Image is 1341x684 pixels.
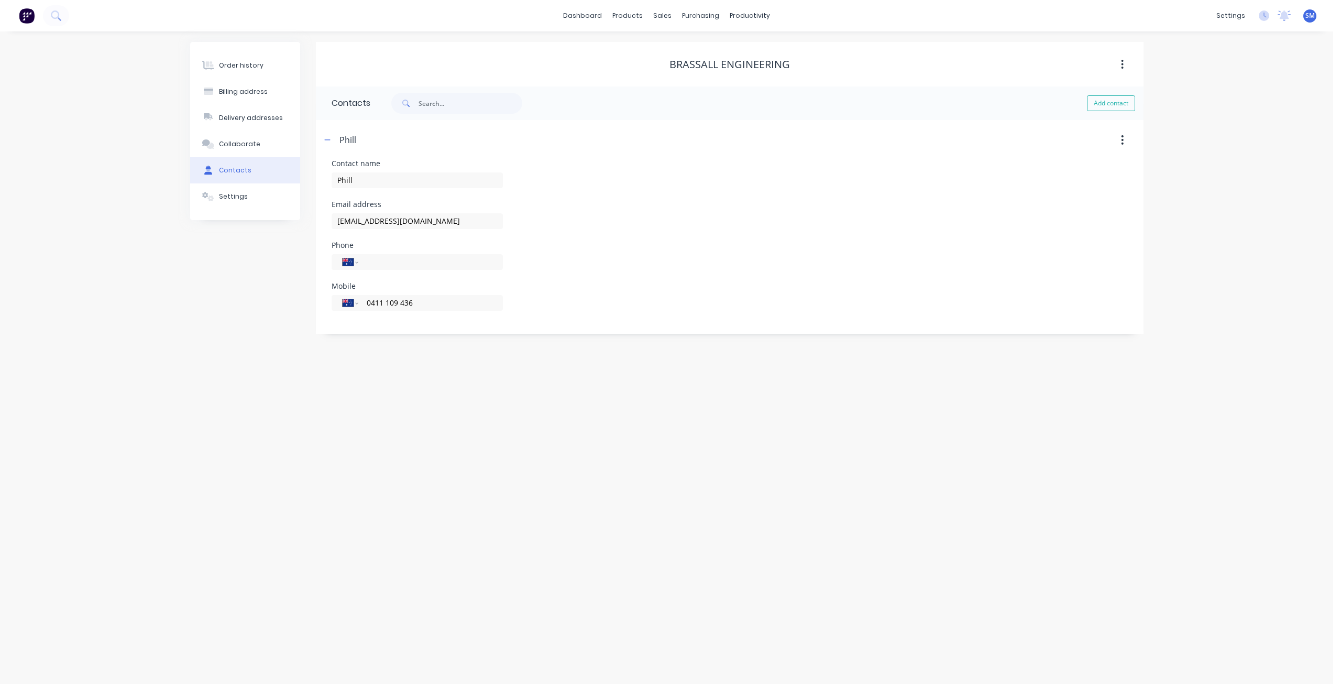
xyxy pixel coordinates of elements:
div: products [607,8,648,24]
div: Settings [219,192,248,201]
div: Billing address [219,87,268,96]
div: Mobile [332,283,503,290]
div: Order history [219,61,263,70]
div: Email address [332,201,503,208]
button: Add contact [1087,95,1135,111]
div: settings [1211,8,1250,24]
button: Contacts [190,157,300,183]
img: Factory [19,8,35,24]
div: purchasing [677,8,724,24]
div: Collaborate [219,139,260,149]
div: Phone [332,242,503,249]
button: Settings [190,183,300,210]
div: Delivery addresses [219,113,283,123]
input: Search... [419,93,522,114]
span: SM [1305,11,1315,20]
div: Contacts [316,86,370,120]
div: Contact name [332,160,503,167]
button: Billing address [190,79,300,105]
a: dashboard [558,8,607,24]
div: productivity [724,8,775,24]
div: Contacts [219,166,251,175]
div: sales [648,8,677,24]
div: Brassall Engineering [669,58,790,71]
button: Order history [190,52,300,79]
button: Delivery addresses [190,105,300,131]
div: Phill [339,134,356,146]
button: Collaborate [190,131,300,157]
